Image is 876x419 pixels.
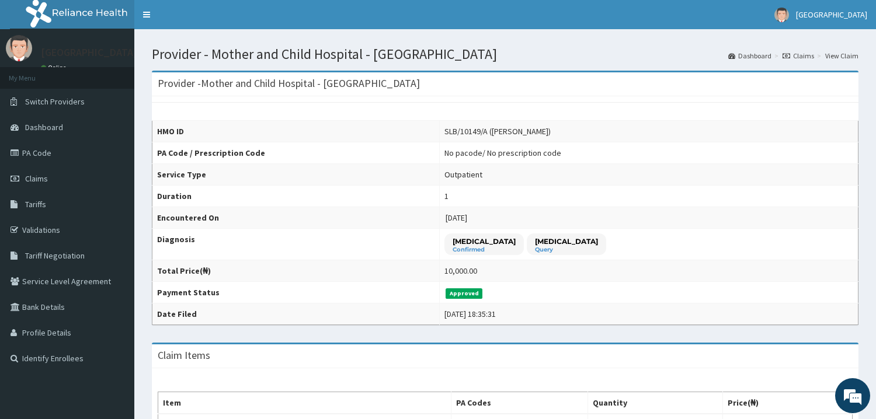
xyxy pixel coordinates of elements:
span: Claims [25,173,48,184]
th: Total Price(₦) [152,260,440,282]
th: Quantity [588,392,722,414]
p: [MEDICAL_DATA] [535,236,598,246]
div: 1 [444,190,449,202]
small: Confirmed [453,247,516,253]
img: User Image [774,8,789,22]
th: HMO ID [152,121,440,142]
img: User Image [6,35,32,61]
th: Duration [152,186,440,207]
div: SLB/10149/A ([PERSON_NAME]) [444,125,551,137]
th: Item [158,392,451,414]
p: [GEOGRAPHIC_DATA] [41,47,137,58]
div: 10,000.00 [444,265,477,277]
div: Outpatient [444,169,482,180]
span: Switch Providers [25,96,85,107]
span: Approved [446,288,482,299]
th: Price(₦) [723,392,853,414]
small: Query [535,247,598,253]
p: [MEDICAL_DATA] [453,236,516,246]
a: Claims [783,51,814,61]
h1: Provider - Mother and Child Hospital - [GEOGRAPHIC_DATA] [152,47,858,62]
h3: Provider - Mother and Child Hospital - [GEOGRAPHIC_DATA] [158,78,420,89]
th: Service Type [152,164,440,186]
th: PA Code / Prescription Code [152,142,440,164]
th: Date Filed [152,303,440,325]
span: Tariffs [25,199,46,209]
a: Online [41,64,69,72]
th: Diagnosis [152,229,440,260]
a: View Claim [825,51,858,61]
span: Dashboard [25,122,63,132]
th: Encountered On [152,207,440,229]
h3: Claim Items [158,350,210,361]
span: [DATE] [446,212,467,223]
th: PA Codes [451,392,588,414]
div: No pacode / No prescription code [444,147,561,159]
span: [GEOGRAPHIC_DATA] [796,9,867,20]
a: Dashboard [728,51,771,61]
span: Tariff Negotiation [25,250,85,261]
div: [DATE] 18:35:31 [444,308,496,320]
th: Payment Status [152,282,440,303]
